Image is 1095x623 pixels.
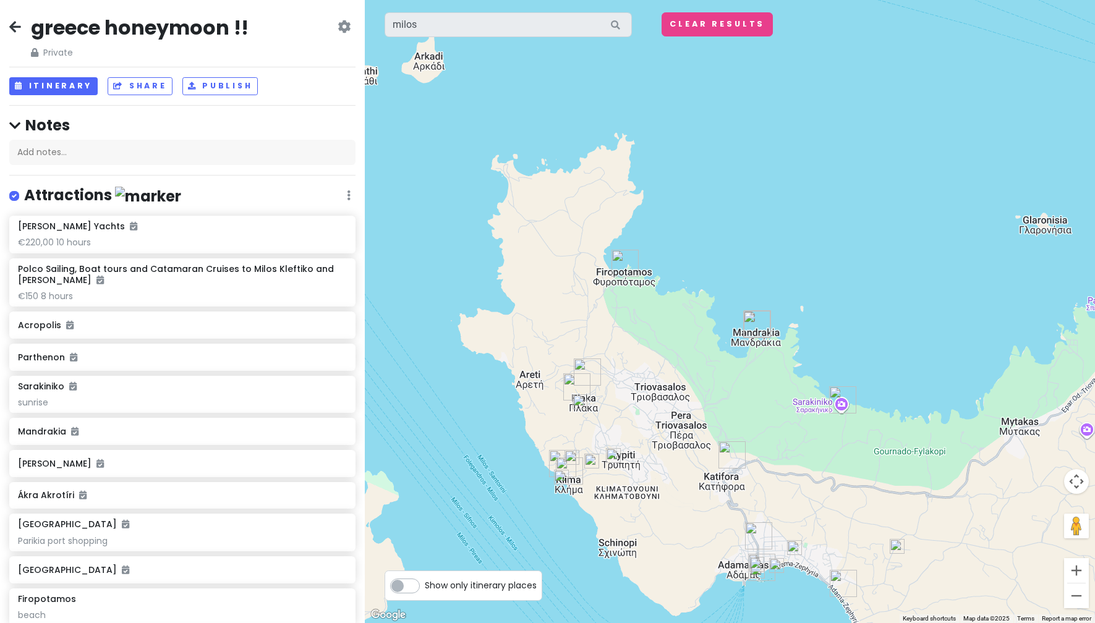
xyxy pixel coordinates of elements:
h6: Parthenon [18,352,347,363]
button: Zoom out [1064,583,1089,608]
input: Search a place [385,12,632,37]
button: Itinerary [9,77,98,95]
i: Added to itinerary [96,459,104,468]
span: Show only itinerary places [425,578,537,592]
i: Added to itinerary [70,353,77,362]
i: Added to itinerary [96,276,104,284]
h6: Sarakiniko [18,381,77,392]
h6: Firopotamos [18,593,76,604]
h6: [PERSON_NAME] [18,458,347,469]
h2: greece honeymoon !! [31,15,249,41]
button: Drag Pegman onto the map to open Street View [1064,514,1089,538]
img: Google [368,607,409,623]
h6: Polco Sailing, Boat tours and Catamaran Cruises to Milos Kleftiko and [PERSON_NAME] [18,263,347,286]
a: Report a map error [1042,615,1091,622]
i: Added to itinerary [122,566,129,574]
div: Mandrakia [744,310,771,337]
div: €220,00 10 hours [18,237,347,248]
span: Map data ©2025 [963,615,1010,622]
div: Parikia port shopping [18,535,347,546]
a: Open this area in Google Maps (opens a new window) [368,607,409,623]
a: Terms (opens in new tab) [1017,615,1034,622]
div: Polco Sailing, Boat tours and Catamaran Cruises to Milos Kleftiko and Poliegos [745,522,772,549]
div: sunrise [18,397,347,408]
div: Utopia Caffe [563,373,590,400]
i: Added to itinerary [122,520,129,528]
img: marker [115,187,181,206]
h6: Ákra Akrotíri [18,489,347,501]
div: Sarakiniko [829,386,856,413]
h6: [GEOGRAPHIC_DATA] [18,519,129,530]
button: Publish [182,77,258,95]
div: Mouratos Bakery [718,441,746,468]
div: beach [18,609,347,621]
div: Firopotamos [611,250,639,277]
button: Zoom in [1064,558,1089,583]
h4: Notes [9,116,356,135]
button: Share [108,77,172,95]
div: Add notes... [9,140,356,166]
i: Added to itinerary [130,222,137,231]
button: Map camera controls [1064,469,1089,494]
h6: Mandrakia [18,426,347,437]
div: Klima [556,457,583,485]
div: DanEri Yachts [748,554,775,581]
div: Medusa [743,311,770,338]
i: Added to itinerary [79,491,87,499]
i: Added to itinerary [66,321,74,329]
i: Added to itinerary [69,382,77,391]
span: Private [31,46,249,59]
button: Keyboard shortcuts [903,614,956,623]
div: Plaka Castle (Venetian Castle of Milos) [574,358,601,386]
div: Astakas Cafe Restaurant [549,450,576,477]
div: O! Hamos! Tavern [830,570,857,597]
i: Added to itinerary [71,427,79,436]
h6: Acropolis [18,320,347,331]
div: €150 8 hours [18,290,347,302]
h6: [PERSON_NAME] Yachts [18,221,137,232]
h4: Attractions [24,185,181,206]
h6: [GEOGRAPHIC_DATA] [18,564,347,575]
button: Clear Results [662,12,773,36]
